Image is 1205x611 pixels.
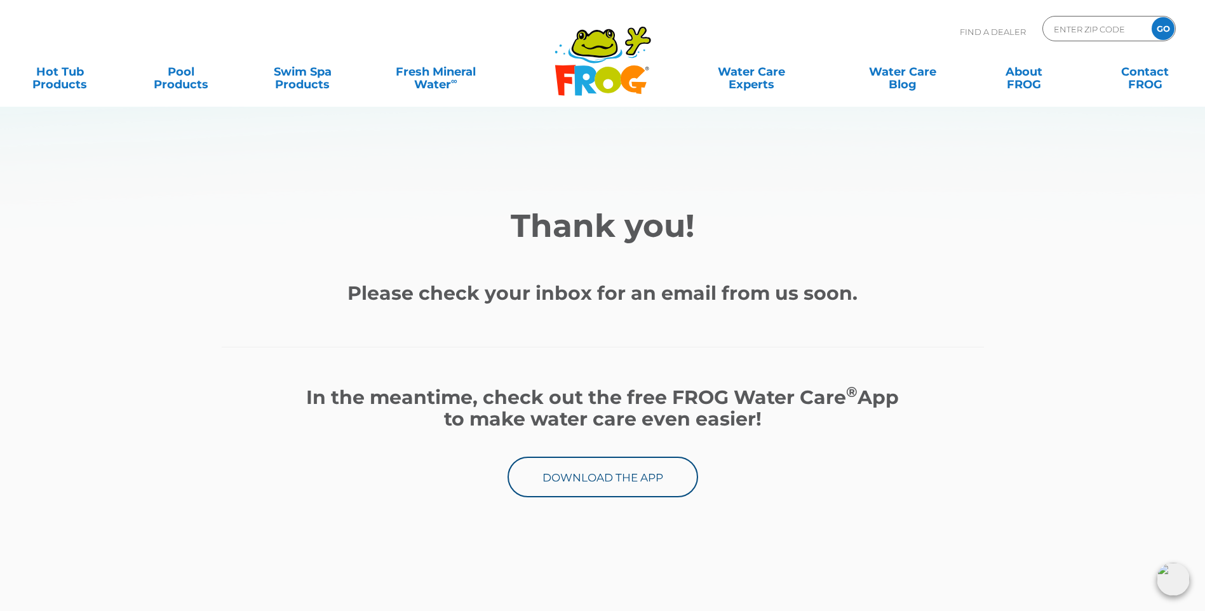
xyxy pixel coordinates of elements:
[306,386,899,409] strong: In the meantime, check out the free FROG Water Care App
[855,59,950,84] a: Water CareBlog
[134,59,229,84] a: PoolProducts
[846,383,858,401] sup: ®
[444,407,762,431] strong: to make water care even easier!
[1053,20,1138,38] input: Zip Code Form
[1098,59,1192,84] a: ContactFROG
[377,59,495,84] a: Fresh MineralWater∞
[222,261,984,304] h1: Please check your inbox for an email from us soon.
[675,59,828,84] a: Water CareExperts
[960,16,1026,48] p: Find A Dealer
[13,59,107,84] a: Hot TubProducts
[1157,563,1190,596] img: openIcon
[1152,17,1175,40] input: GO
[508,457,698,497] a: Download the App
[222,207,984,245] h2: Thank you!
[255,59,350,84] a: Swim SpaProducts
[976,59,1071,84] a: AboutFROG
[451,76,457,86] sup: ∞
